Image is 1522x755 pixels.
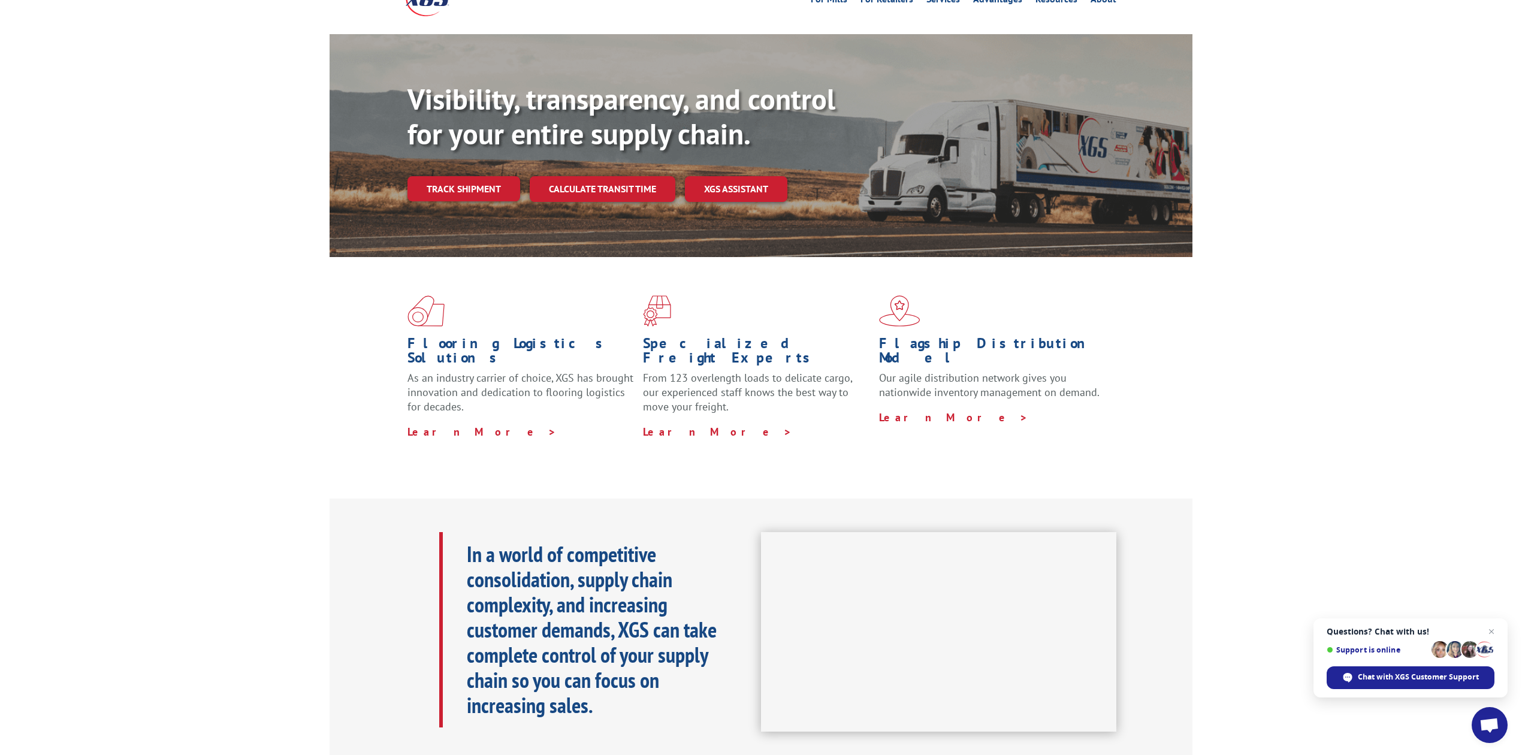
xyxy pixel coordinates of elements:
span: Chat with XGS Customer Support [1327,666,1494,689]
span: Chat with XGS Customer Support [1358,672,1479,682]
img: xgs-icon-focused-on-flooring-red [643,295,671,327]
img: xgs-icon-total-supply-chain-intelligence-red [407,295,445,327]
a: Learn More > [643,425,792,439]
h1: Flooring Logistics Solutions [407,336,634,371]
a: XGS ASSISTANT [685,176,787,202]
h1: Specialized Freight Experts [643,336,869,371]
a: Learn More > [407,425,557,439]
b: Visibility, transparency, and control for your entire supply chain. [407,80,835,152]
img: xgs-icon-flagship-distribution-model-red [879,295,920,327]
a: Track shipment [407,176,520,201]
a: Open chat [1472,707,1508,743]
iframe: XGS Logistics Solutions [761,532,1116,732]
span: Questions? Chat with us! [1327,627,1494,636]
h1: Flagship Distribution Model [879,336,1106,371]
span: Support is online [1327,645,1427,654]
p: From 123 overlength loads to delicate cargo, our experienced staff knows the best way to move you... [643,371,869,424]
span: As an industry carrier of choice, XGS has brought innovation and dedication to flooring logistics... [407,371,633,413]
span: Our agile distribution network gives you nationwide inventory management on demand. [879,371,1100,399]
b: In a world of competitive consolidation, supply chain complexity, and increasing customer demands... [467,540,717,719]
a: Learn More > [879,410,1028,424]
a: Calculate transit time [530,176,675,202]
